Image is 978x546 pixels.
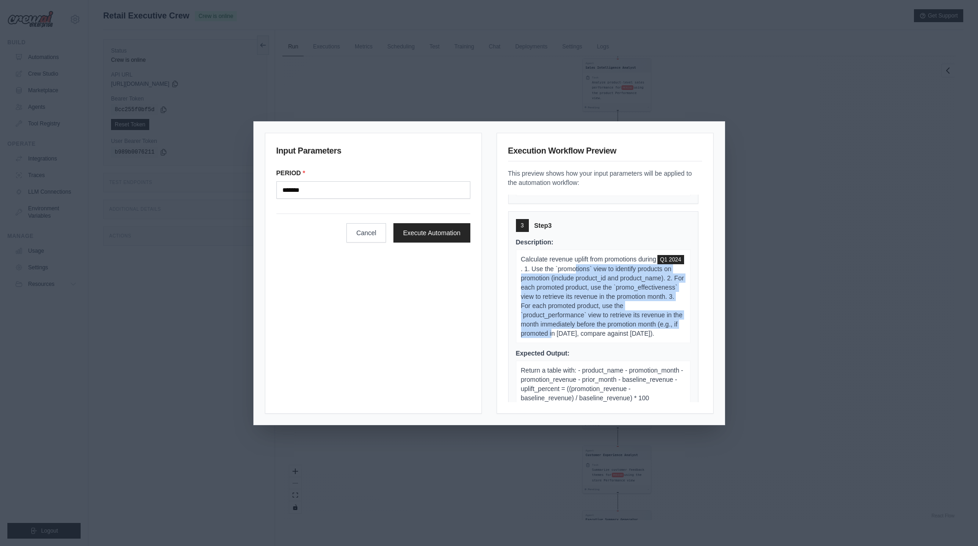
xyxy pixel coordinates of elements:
[508,144,702,161] h3: Execution Workflow Preview
[521,367,684,402] span: Return a table with: - product_name - promotion_month - promotion_revenue - prior_month - baselin...
[276,144,470,161] h3: Input Parameters
[516,350,570,357] span: Expected Output:
[516,238,554,246] span: Description:
[276,168,470,178] label: PERIOD
[521,265,684,337] span: . 1. Use the `promotions` view to identify products on promotion (include product_id and product_...
[521,255,656,263] span: Calculate revenue uplift from promotions during
[534,221,552,230] span: Step 3
[508,169,702,187] p: This preview shows how your input parameters will be applied to the automation workflow:
[393,223,470,243] button: Execute Automation
[521,222,524,229] span: 3
[657,255,684,264] span: PERIOD
[346,223,386,243] button: Cancel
